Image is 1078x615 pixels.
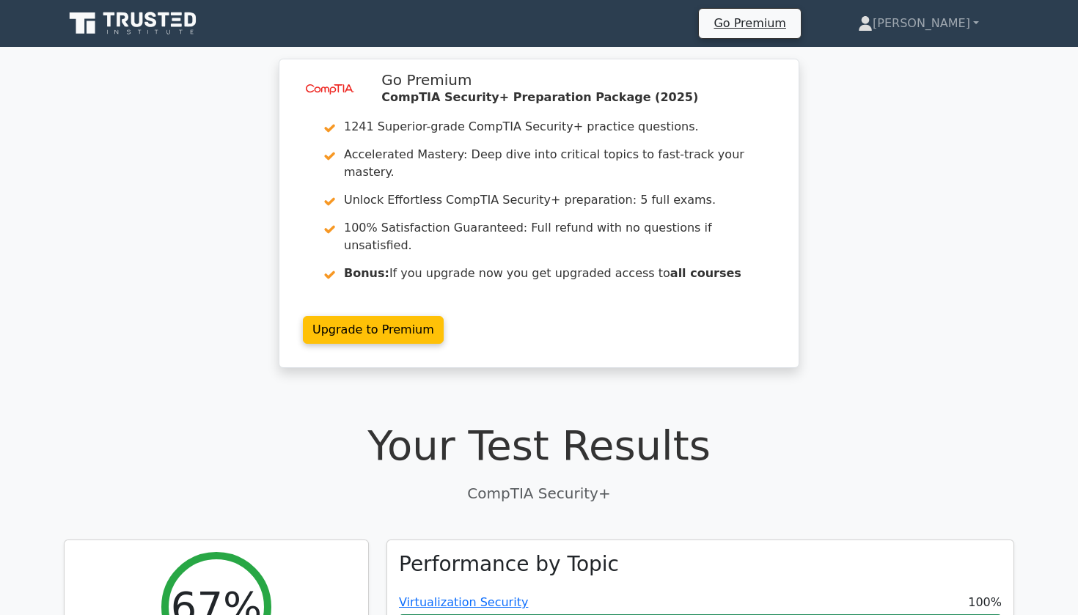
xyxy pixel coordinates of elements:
[823,9,1014,38] a: [PERSON_NAME]
[705,13,794,33] a: Go Premium
[303,316,444,344] a: Upgrade to Premium
[399,595,528,609] a: Virtualization Security
[399,552,619,577] h3: Performance by Topic
[968,594,1002,611] span: 100%
[64,421,1014,470] h1: Your Test Results
[64,482,1014,504] p: CompTIA Security+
